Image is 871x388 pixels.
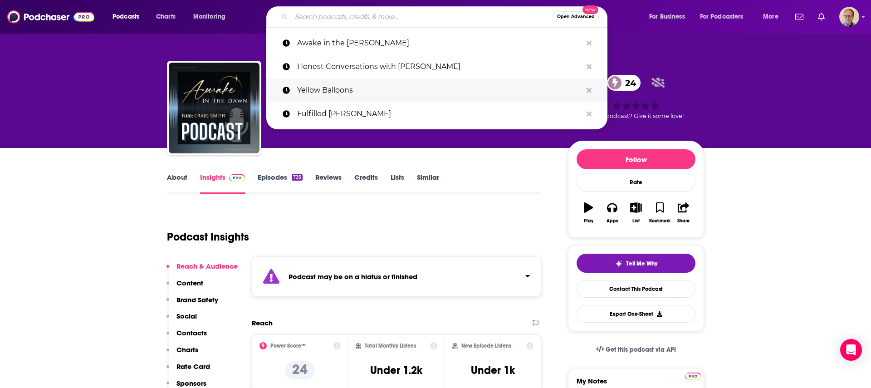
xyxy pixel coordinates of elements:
[577,254,695,273] button: tell me why sparkleTell Me Why
[615,260,622,267] img: tell me why sparkle
[461,343,511,349] h2: New Episode Listens
[632,218,640,224] div: List
[270,343,306,349] h2: Power Score™
[589,339,683,361] a: Get this podcast via API
[176,345,198,354] p: Charts
[685,371,701,380] a: Pro website
[588,113,684,119] span: Good podcast? Give it some love!
[757,10,790,24] button: open menu
[600,196,624,229] button: Apps
[113,10,139,23] span: Podcasts
[176,329,207,337] p: Contacts
[292,174,303,181] div: 735
[606,346,676,354] span: Get this podcast via API
[252,319,273,327] h2: Reach
[297,102,582,126] p: Fulfilled Rebecca Sheehan
[297,55,582,79] p: Honest Conversations with Dr. Dennis
[106,10,151,24] button: open menu
[297,79,582,102] p: Yellow Balloons
[156,10,176,23] span: Charts
[643,10,696,24] button: open menu
[169,63,259,153] img: Awake In The Dawn Daily Devotional Podcast
[694,10,757,24] button: open menu
[315,173,342,194] a: Reviews
[649,10,685,23] span: For Business
[557,15,595,19] span: Open Advanced
[365,343,416,349] h2: Total Monthly Listens
[291,10,553,24] input: Search podcasts, credits, & more...
[187,10,237,24] button: open menu
[700,10,744,23] span: For Podcasters
[166,329,207,345] button: Contacts
[266,79,607,102] a: Yellow Balloons
[176,279,203,287] p: Content
[553,11,599,22] button: Open AdvancedNew
[839,7,859,27] button: Show profile menu
[792,9,807,25] a: Show notifications dropdown
[616,75,641,91] span: 24
[839,7,859,27] span: Logged in as tommy.lynch
[607,218,618,224] div: Apps
[577,305,695,323] button: Export One-Sheet
[166,279,203,295] button: Content
[677,218,690,224] div: Share
[577,280,695,298] a: Contact This Podcast
[176,379,206,388] p: Sponsors
[577,149,695,169] button: Follow
[252,256,541,297] section: Click to expand status details
[166,295,218,312] button: Brand Safety
[370,363,422,377] h3: Under 1.2k
[577,196,600,229] button: Play
[607,75,641,91] a: 24
[167,230,249,244] h1: Podcast Insights
[166,262,238,279] button: Reach & Audience
[568,69,704,125] div: 24Good podcast? Give it some love!
[648,196,671,229] button: Bookmark
[229,174,245,182] img: Podchaser Pro
[176,295,218,304] p: Brand Safety
[354,173,378,194] a: Credits
[200,173,245,194] a: InsightsPodchaser Pro
[582,5,599,14] span: New
[150,10,181,24] a: Charts
[840,339,862,361] div: Open Intercom Messenger
[839,7,859,27] img: User Profile
[176,312,197,320] p: Social
[624,196,648,229] button: List
[166,345,198,362] button: Charts
[266,55,607,79] a: Honest Conversations with [PERSON_NAME]
[685,373,701,380] img: Podchaser Pro
[626,260,657,267] span: Tell Me Why
[7,8,94,25] img: Podchaser - Follow, Share and Rate Podcasts
[814,9,828,25] a: Show notifications dropdown
[649,218,670,224] div: Bookmark
[289,272,417,281] strong: Podcast may be on a hiatus or finished
[763,10,778,23] span: More
[166,362,210,379] button: Rate Card
[417,173,439,194] a: Similar
[297,31,582,55] p: Awake in the Dawn
[266,102,607,126] a: Fulfilled [PERSON_NAME]
[193,10,225,23] span: Monitoring
[577,173,695,192] div: Rate
[672,196,695,229] button: Share
[166,312,197,329] button: Social
[167,173,187,194] a: About
[176,262,238,270] p: Reach & Audience
[584,218,593,224] div: Play
[285,361,315,379] p: 24
[391,173,404,194] a: Lists
[176,362,210,371] p: Rate Card
[266,31,607,55] a: Awake in the [PERSON_NAME]
[471,363,515,377] h3: Under 1k
[275,6,616,27] div: Search podcasts, credits, & more...
[258,173,303,194] a: Episodes735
